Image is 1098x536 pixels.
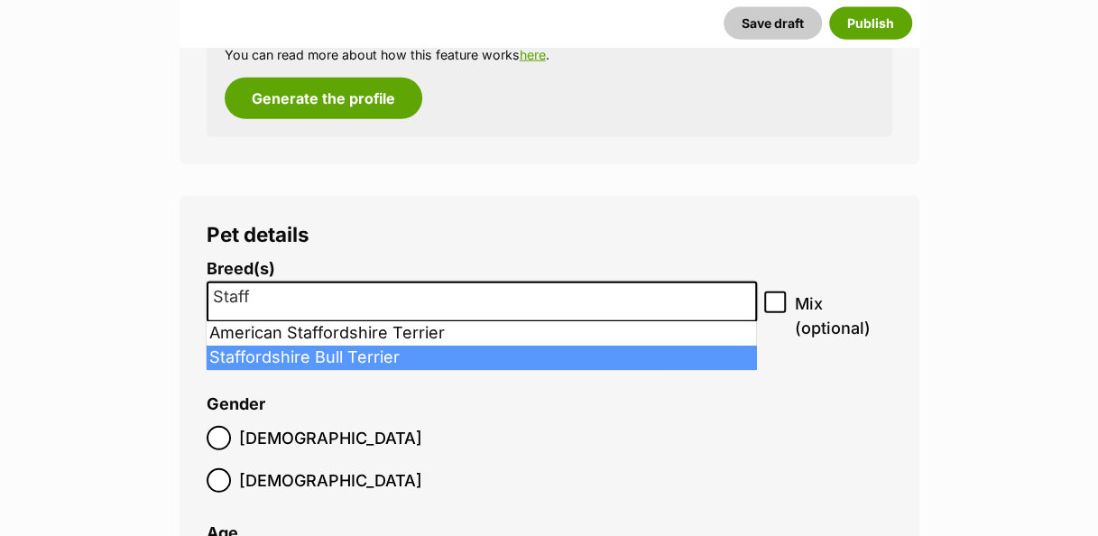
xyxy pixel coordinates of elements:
[207,395,265,414] label: Gender
[829,6,912,39] button: Publish
[207,260,758,373] li: Breed display preview
[724,6,822,39] button: Save draft
[520,47,546,62] a: here
[207,260,758,279] label: Breed(s)
[225,45,874,64] p: You can read more about how this feature works .
[794,291,891,340] span: Mix (optional)
[225,78,422,119] button: Generate the profile
[207,346,756,370] li: Staffordshire Bull Terrier
[239,426,422,450] span: [DEMOGRAPHIC_DATA]
[239,468,422,493] span: [DEMOGRAPHIC_DATA]
[207,222,309,246] span: Pet details
[207,321,756,346] li: American Staffordshire Terrier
